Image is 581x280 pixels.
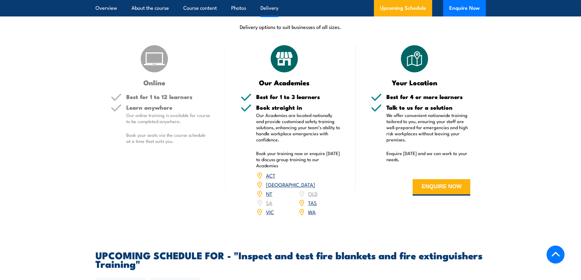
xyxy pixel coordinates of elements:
p: Delivery options to suit businesses of all sizes. [95,23,486,30]
a: [GEOGRAPHIC_DATA] [266,181,315,188]
p: Book your seats via the course schedule at a time that suits you. [126,132,210,144]
h5: Best for 1 to 3 learners [256,94,340,100]
a: VIC [266,208,274,215]
p: Our Academies are located nationally and provide customised safety training solutions, enhancing ... [256,112,340,143]
a: TAS [308,199,317,206]
h5: Best for 4 or more learners [386,94,471,100]
h3: Online [111,79,198,86]
p: Book your training now or enquire [DATE] to discuss group training to our Academies [256,150,340,168]
a: NT [266,190,272,197]
a: ACT [266,172,275,179]
a: WA [308,208,316,215]
p: Enquire [DATE] and we can work to your needs. [386,150,471,162]
p: We offer convenient nationwide training tailored to you, ensuring your staff are well-prepared fo... [386,112,471,143]
button: ENQUIRE NOW [413,179,470,196]
h2: UPCOMING SCHEDULE FOR - "Inspect and test fire blankets and fire extinguishers Training" [95,251,486,268]
h3: Our Academies [241,79,328,86]
p: Our online training is available for course to be completed anywhere. [126,112,210,124]
h5: Best for 1 to 12 learners [126,94,210,100]
h5: Book straight in [256,105,340,110]
h5: Talk to us for a solution [386,105,471,110]
h5: Learn anywhere [126,105,210,110]
h3: Your Location [371,79,458,86]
